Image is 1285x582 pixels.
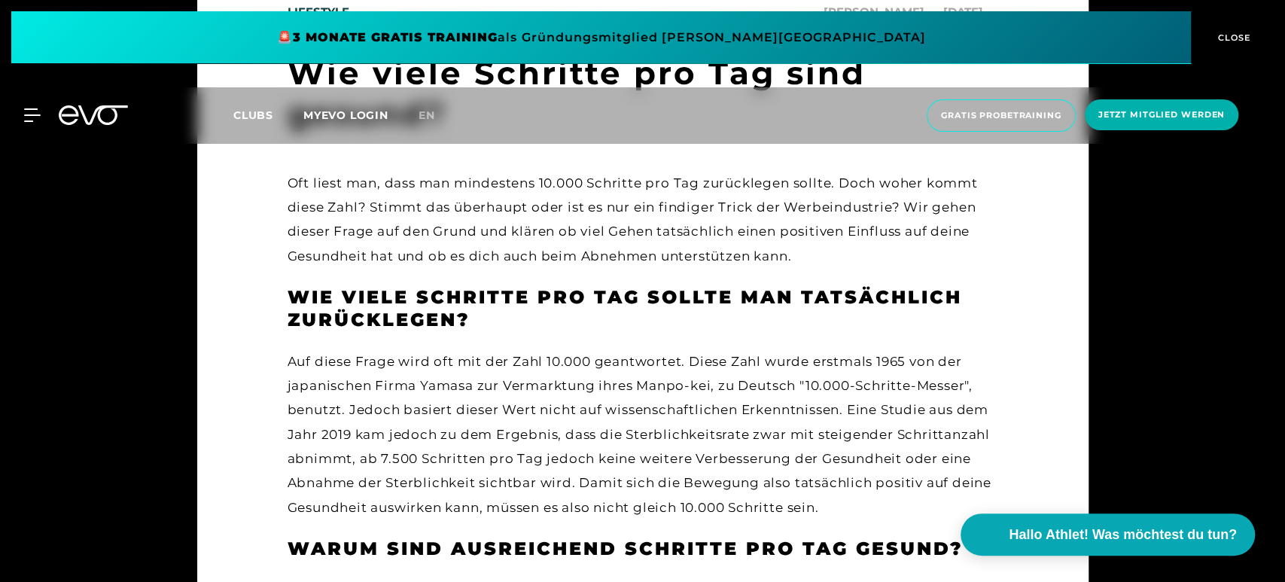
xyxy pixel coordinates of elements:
button: CLOSE [1191,11,1274,64]
a: MYEVO LOGIN [303,108,388,122]
a: en [419,107,453,124]
span: en [419,108,435,122]
span: Gratis Probetraining [941,109,1061,122]
a: Gratis Probetraining [922,99,1080,132]
span: Jetzt Mitglied werden [1098,108,1225,121]
h3: Warum sind ausreichend Schritte pro Tag gesund? [288,538,998,560]
span: CLOSE [1214,31,1251,44]
span: Clubs [233,108,273,122]
h3: Wie viele Schritte pro Tag sollte man tatsächlich zurücklegen? [288,286,998,331]
a: Clubs [233,108,303,122]
span: Hallo Athlet! Was möchtest du tun? [1009,525,1237,545]
div: Auf diese Frage wird oft mit der Zahl 10.000 geantwortet. Diese Zahl wurde erstmals 1965 von der ... [288,349,998,520]
a: Jetzt Mitglied werden [1080,99,1243,132]
button: Hallo Athlet! Was möchtest du tun? [961,513,1255,556]
div: Oft liest man, dass man mindestens 10.000 Schritte pro Tag zurücklegen sollte. Doch woher kommt d... [288,171,998,268]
